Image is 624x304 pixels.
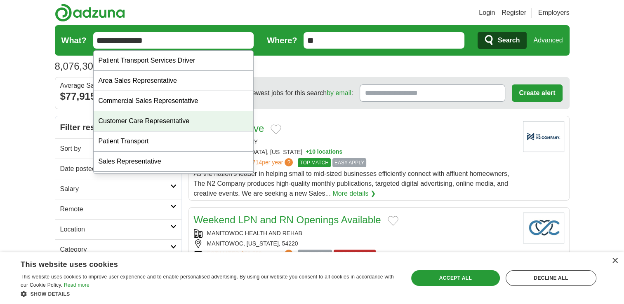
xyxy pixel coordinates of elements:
[55,219,181,239] a: Location
[194,239,516,248] div: MANITOWOC, [US_STATE], 54220
[502,8,526,18] a: Register
[306,148,309,157] span: +
[327,89,351,96] a: by email
[94,152,254,172] div: Sales Representative
[94,71,254,91] div: Area Sales Representative
[612,258,618,264] div: Close
[21,274,394,288] span: This website uses cookies to improve user experience and to enable personalised advertising. By u...
[267,34,297,47] label: Where?
[55,61,236,72] h1: Jobs in [GEOGRAPHIC_DATA]
[212,88,353,98] span: Receive the newest jobs for this search :
[306,148,342,157] button: +10 locations
[207,250,295,259] a: ESTIMATED:$52,559per year?
[60,204,170,214] h2: Remote
[533,32,563,49] a: Advanced
[21,290,397,298] div: Show details
[388,216,398,226] button: Add to favorite jobs
[285,250,293,258] span: ?
[60,245,170,255] h2: Category
[94,91,254,111] div: Commercial Sales Representative
[55,3,125,22] img: Adzuna logo
[411,270,500,286] div: Accept all
[334,250,376,259] span: CLOSING SOON
[21,257,376,269] div: This website uses cookies
[60,144,170,154] h2: Sort by
[194,214,381,225] a: Weekend LPN and RN Openings Available
[271,124,281,134] button: Add to favorite jobs
[60,82,177,89] div: Average Salary
[60,184,170,194] h2: Salary
[298,250,332,259] span: EASY APPLY
[285,158,293,166] span: ?
[332,189,376,199] a: More details ❯
[194,138,516,146] div: THE N2 COMPANY
[523,213,564,243] img: Company logo
[512,84,562,102] button: Create alert
[498,32,520,49] span: Search
[61,34,87,47] label: What?
[94,172,254,192] div: Brand Representative
[55,159,181,179] a: Date posted
[55,116,181,138] h2: Filter results
[60,164,170,174] h2: Date posted
[31,291,70,297] span: Show details
[506,270,596,286] div: Decline all
[523,121,564,152] img: Company logo
[241,250,262,257] span: $52,559
[332,158,366,167] span: EASY APPLY
[298,158,330,167] span: TOP MATCH
[55,239,181,260] a: Category
[55,179,181,199] a: Salary
[94,51,254,71] div: Patient Transport Services Driver
[194,170,509,197] span: As the nation’s leader in helping small to mid-sized businesses efficiently connect with affluent...
[94,111,254,131] div: Customer Care Representative
[55,138,181,159] a: Sort by
[194,229,516,238] div: MANITOWOC HEALTH AND REHAB
[55,59,99,74] span: 8,076,303
[64,282,89,288] a: Read more, opens a new window
[538,8,570,18] a: Employers
[55,199,181,219] a: Remote
[60,89,177,104] div: $77,915
[94,131,254,152] div: Patient Transport
[478,32,527,49] button: Search
[479,8,495,18] a: Login
[60,224,170,234] h2: Location
[194,148,516,157] div: [GEOGRAPHIC_DATA], [US_STATE]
